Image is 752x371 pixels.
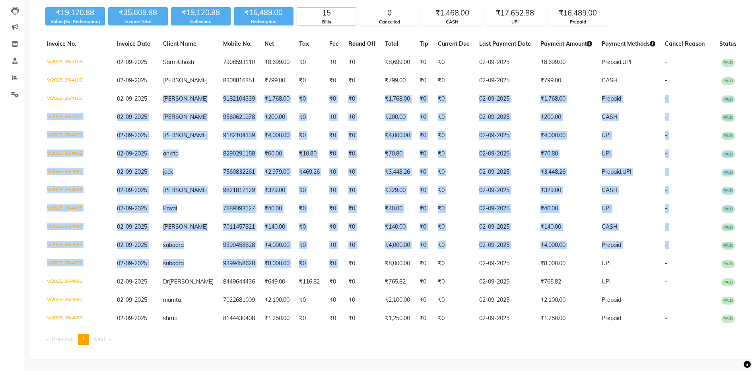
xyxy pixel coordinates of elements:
span: Last Payment Date [479,40,531,47]
span: - [665,113,667,120]
td: ₹0 [415,218,433,236]
td: ₹799.00 [380,72,415,90]
span: Payal [163,205,177,212]
td: ₹0 [344,218,380,236]
span: - [665,58,667,66]
span: PAID [721,95,735,103]
td: 9560621978 [218,108,260,126]
td: 8449644436 [218,273,260,291]
td: ₹0 [325,72,344,90]
span: 02-09-2025 [117,168,147,175]
td: 7011457821 [218,218,260,236]
td: 8290291158 [218,145,260,163]
td: 8144430408 [218,309,260,328]
td: ₹0 [433,200,474,218]
td: V/2025-26/4102 [42,72,112,90]
span: CASH [602,113,618,120]
span: PAID [721,132,735,140]
span: - [665,241,667,249]
td: ₹0 [294,254,325,273]
td: ₹0 [294,291,325,309]
td: ₹0 [325,291,344,309]
span: [PERSON_NAME] [163,95,208,102]
td: ₹0 [294,72,325,90]
td: 9821817129 [218,181,260,200]
td: V/2025-26/4093 [42,236,112,254]
td: ₹4,000.00 [260,126,294,145]
td: ₹0 [325,90,344,108]
td: ₹0 [433,309,474,328]
span: 02-09-2025 [117,95,147,102]
span: PAID [721,242,735,250]
span: [PERSON_NAME] [169,278,214,285]
span: Payment Amount [540,40,592,47]
span: Current Due [438,40,470,47]
td: ₹1,250.00 [260,309,294,328]
td: 02-09-2025 [474,163,536,181]
td: ₹799.00 [536,72,597,90]
td: V/2025-26/4089 [42,309,112,328]
td: V/2025-26/4096 [42,181,112,200]
td: ₹0 [344,163,380,181]
span: Net [264,40,274,47]
div: Value (Ex. Redemption) [45,18,105,25]
td: ₹8,000.00 [536,254,597,273]
td: ₹200.00 [380,108,415,126]
td: ₹0 [344,108,380,126]
span: CASH [602,77,618,84]
td: ₹40.00 [260,200,294,218]
td: ₹60.00 [260,145,294,163]
span: Ghosh [178,58,194,66]
td: ₹0 [325,145,344,163]
td: V/2025-26/4090 [42,291,112,309]
td: ₹1,250.00 [536,309,597,328]
nav: Pagination [42,334,741,345]
td: ₹0 [344,254,380,273]
td: ₹0 [325,108,344,126]
td: ₹0 [433,90,474,108]
td: V/2025-26/4091 [42,273,112,291]
td: ₹0 [433,236,474,254]
div: CASH [423,19,482,25]
span: subadra [163,260,184,267]
td: ₹4,000.00 [260,236,294,254]
td: ₹0 [433,108,474,126]
td: V/2025-26/4097 [42,163,112,181]
span: PAID [721,223,735,231]
td: ₹4,000.00 [536,126,597,145]
span: Prepaid, [602,58,622,66]
td: ₹0 [415,72,433,90]
td: 02-09-2025 [474,291,536,309]
td: ₹0 [415,163,433,181]
td: 9182104339 [218,90,260,108]
td: ₹0 [433,72,474,90]
span: 02-09-2025 [117,315,147,322]
td: 02-09-2025 [474,181,536,200]
td: ₹140.00 [260,218,294,236]
div: Collection [171,18,231,25]
td: ₹140.00 [536,218,597,236]
td: V/2025-26/4101 [42,90,112,108]
td: ₹0 [415,236,433,254]
div: Redemption [234,18,293,25]
td: ₹0 [294,126,325,145]
td: ₹0 [325,309,344,328]
td: ₹0 [325,218,344,236]
td: ₹1,768.00 [380,90,415,108]
span: UPI [602,132,611,139]
td: ₹4,000.00 [380,126,415,145]
td: 9399458628 [218,254,260,273]
td: 02-09-2025 [474,53,536,72]
span: - [665,77,667,84]
span: Invoice No. [47,40,76,47]
td: ₹0 [415,126,433,145]
td: ₹200.00 [536,108,597,126]
td: ₹765.82 [536,273,597,291]
td: ₹200.00 [260,108,294,126]
span: [PERSON_NAME] [163,186,208,194]
span: - [665,205,667,212]
div: UPI [486,19,544,25]
td: ₹0 [344,126,380,145]
span: UPI [602,150,611,157]
span: - [665,95,667,102]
